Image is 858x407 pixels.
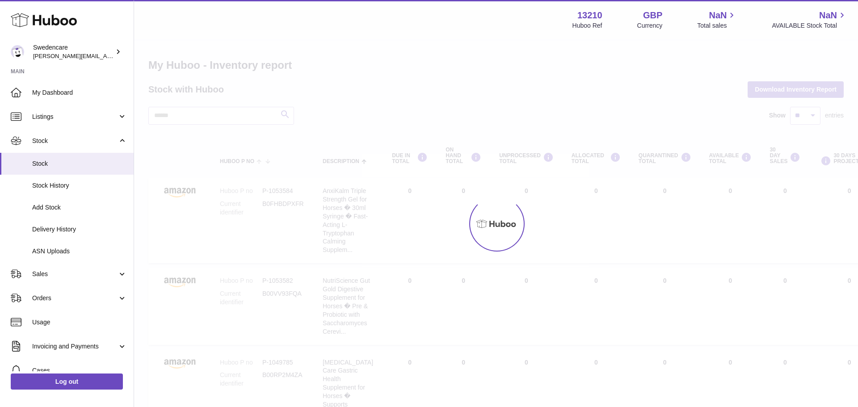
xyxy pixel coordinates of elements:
[577,9,602,21] strong: 13210
[32,181,127,190] span: Stock History
[32,113,118,121] span: Listings
[572,21,602,30] div: Huboo Ref
[697,9,737,30] a: NaN Total sales
[11,45,24,59] img: rebecca.fall@swedencare.co.uk
[33,52,179,59] span: [PERSON_NAME][EMAIL_ADDRESS][DOMAIN_NAME]
[709,9,727,21] span: NaN
[32,159,127,168] span: Stock
[643,9,662,21] strong: GBP
[32,225,127,234] span: Delivery History
[32,294,118,302] span: Orders
[32,203,127,212] span: Add Stock
[697,21,737,30] span: Total sales
[32,88,127,97] span: My Dashboard
[32,247,127,256] span: ASN Uploads
[772,21,847,30] span: AVAILABLE Stock Total
[11,373,123,390] a: Log out
[32,137,118,145] span: Stock
[32,270,118,278] span: Sales
[772,9,847,30] a: NaN AVAILABLE Stock Total
[637,21,663,30] div: Currency
[32,366,127,375] span: Cases
[32,342,118,351] span: Invoicing and Payments
[819,9,837,21] span: NaN
[33,43,114,60] div: Swedencare
[32,318,127,327] span: Usage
